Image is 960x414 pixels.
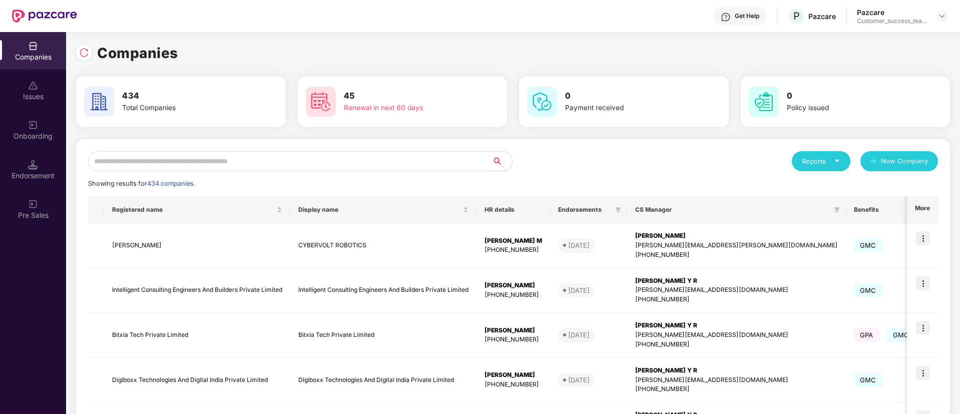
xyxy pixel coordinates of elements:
div: [PERSON_NAME][EMAIL_ADDRESS][DOMAIN_NAME] [635,375,838,385]
img: svg+xml;base64,PHN2ZyBpZD0iSXNzdWVzX2Rpc2FibGVkIiB4bWxucz0iaHR0cDovL3d3dy53My5vcmcvMjAwMC9zdmciIH... [28,81,38,91]
span: Display name [298,206,461,214]
div: Reports [802,156,840,166]
span: New Company [881,156,928,166]
td: Digiboxx Technologies And Digital India Private Limited [104,358,290,403]
td: Bitxia Tech Private Limited [290,313,476,358]
div: [DATE] [568,330,590,340]
div: [PERSON_NAME] [485,326,542,335]
div: [PHONE_NUMBER] [485,380,542,389]
div: [DATE] [568,240,590,250]
td: CYBERVOLT ROBOTICS [290,223,476,268]
img: svg+xml;base64,PHN2ZyB4bWxucz0iaHR0cDovL3d3dy53My5vcmcvMjAwMC9zdmciIHdpZHRoPSI2MCIgaGVpZ2h0PSI2MC... [527,87,557,117]
span: GPA [854,328,879,342]
div: [DATE] [568,375,590,385]
div: [PERSON_NAME] [635,231,838,241]
span: GMC [854,283,882,297]
span: Endorsements [558,206,611,214]
img: icon [916,231,930,245]
div: [PERSON_NAME] [485,370,542,380]
img: svg+xml;base64,PHN2ZyBpZD0iQ29tcGFuaWVzIiB4bWxucz0iaHR0cDovL3d3dy53My5vcmcvMjAwMC9zdmciIHdpZHRoPS... [28,41,38,51]
span: caret-down [834,158,840,164]
img: icon [916,276,930,290]
div: [PHONE_NUMBER] [635,295,838,304]
div: [PERSON_NAME][EMAIL_ADDRESS][PERSON_NAME][DOMAIN_NAME] [635,241,838,250]
td: Intelligent Consulting Engineers And Builders Private Limited [290,268,476,313]
div: [PHONE_NUMBER] [635,250,838,260]
div: [PHONE_NUMBER] [635,340,838,349]
img: svg+xml;base64,PHN2ZyB4bWxucz0iaHR0cDovL3d3dy53My5vcmcvMjAwMC9zdmciIHdpZHRoPSI2MCIgaGVpZ2h0PSI2MC... [306,87,336,117]
th: Registered name [104,196,290,223]
div: [PHONE_NUMBER] [485,290,542,300]
span: search [492,157,512,165]
span: filter [834,207,840,213]
div: Customer_success_team_lead [857,17,927,25]
img: svg+xml;base64,PHN2ZyB4bWxucz0iaHR0cDovL3d3dy53My5vcmcvMjAwMC9zdmciIHdpZHRoPSI2MCIgaGVpZ2h0PSI2MC... [84,87,114,117]
img: svg+xml;base64,PHN2ZyB3aWR0aD0iMTQuNSIgaGVpZ2h0PSIxNC41IiB2aWV3Qm94PSIwIDAgMTYgMTYiIGZpbGw9Im5vbm... [28,160,38,170]
img: svg+xml;base64,PHN2ZyBpZD0iUmVsb2FkLTMyeDMyIiB4bWxucz0iaHR0cDovL3d3dy53My5vcmcvMjAwMC9zdmciIHdpZH... [79,48,89,58]
div: Pazcare [857,8,927,17]
img: svg+xml;base64,PHN2ZyBpZD0iRHJvcGRvd24tMzJ4MzIiIHhtbG5zPSJodHRwOi8vd3d3LnczLm9yZy8yMDAwL3N2ZyIgd2... [938,12,946,20]
div: Pazcare [808,12,836,21]
th: Benefits [846,196,935,223]
div: [PERSON_NAME][EMAIL_ADDRESS][DOMAIN_NAME] [635,330,838,340]
div: Get Help [735,12,759,20]
div: [PHONE_NUMBER] [635,384,838,394]
h3: 0 [787,90,913,103]
span: plus [870,158,877,166]
img: svg+xml;base64,PHN2ZyB3aWR0aD0iMjAiIGhlaWdodD0iMjAiIHZpZXdCb3g9IjAgMCAyMCAyMCIgZmlsbD0ibm9uZSIgeG... [28,120,38,130]
div: Policy issued [787,103,913,114]
div: [PERSON_NAME][EMAIL_ADDRESS][DOMAIN_NAME] [635,285,838,295]
th: HR details [476,196,550,223]
span: filter [832,204,842,216]
span: CS Manager [635,206,830,214]
div: [PHONE_NUMBER] [485,335,542,344]
td: Intelligent Consulting Engineers And Builders Private Limited [104,268,290,313]
h1: Companies [97,42,178,64]
td: Bitxia Tech Private Limited [104,313,290,358]
img: svg+xml;base64,PHN2ZyB4bWxucz0iaHR0cDovL3d3dy53My5vcmcvMjAwMC9zdmciIHdpZHRoPSI2MCIgaGVpZ2h0PSI2MC... [749,87,779,117]
span: 434 companies. [147,180,195,187]
h3: 45 [344,90,470,103]
div: [PERSON_NAME] Y R [635,366,838,375]
div: [PERSON_NAME] [485,281,542,290]
th: Display name [290,196,476,223]
img: icon [916,366,930,380]
span: Showing results for [88,180,195,187]
span: GMC [854,238,882,252]
img: New Pazcare Logo [12,10,77,23]
div: [PERSON_NAME] M [485,236,542,246]
h3: 434 [122,90,248,103]
th: More [907,196,938,223]
td: [PERSON_NAME] [104,223,290,268]
button: plusNew Company [860,151,938,171]
span: filter [613,204,623,216]
div: Total Companies [122,103,248,114]
span: GMC [854,373,882,387]
span: GMC [887,328,915,342]
span: filter [615,207,621,213]
div: Payment received [565,103,691,114]
div: [DATE] [568,285,590,295]
div: [PERSON_NAME] Y R [635,321,838,330]
img: icon [916,321,930,335]
span: P [793,10,800,22]
div: [PHONE_NUMBER] [485,245,542,255]
h3: 0 [565,90,691,103]
img: svg+xml;base64,PHN2ZyB3aWR0aD0iMjAiIGhlaWdodD0iMjAiIHZpZXdCb3g9IjAgMCAyMCAyMCIgZmlsbD0ibm9uZSIgeG... [28,199,38,209]
button: search [492,151,513,171]
span: Registered name [112,206,275,214]
td: Digiboxx Technologies And Digital India Private Limited [290,358,476,403]
img: svg+xml;base64,PHN2ZyBpZD0iSGVscC0zMngzMiIgeG1sbnM9Imh0dHA6Ly93d3cudzMub3JnLzIwMDAvc3ZnIiB3aWR0aD... [721,12,731,22]
div: [PERSON_NAME] Y R [635,276,838,286]
div: Renewal in next 60 days [344,103,470,114]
